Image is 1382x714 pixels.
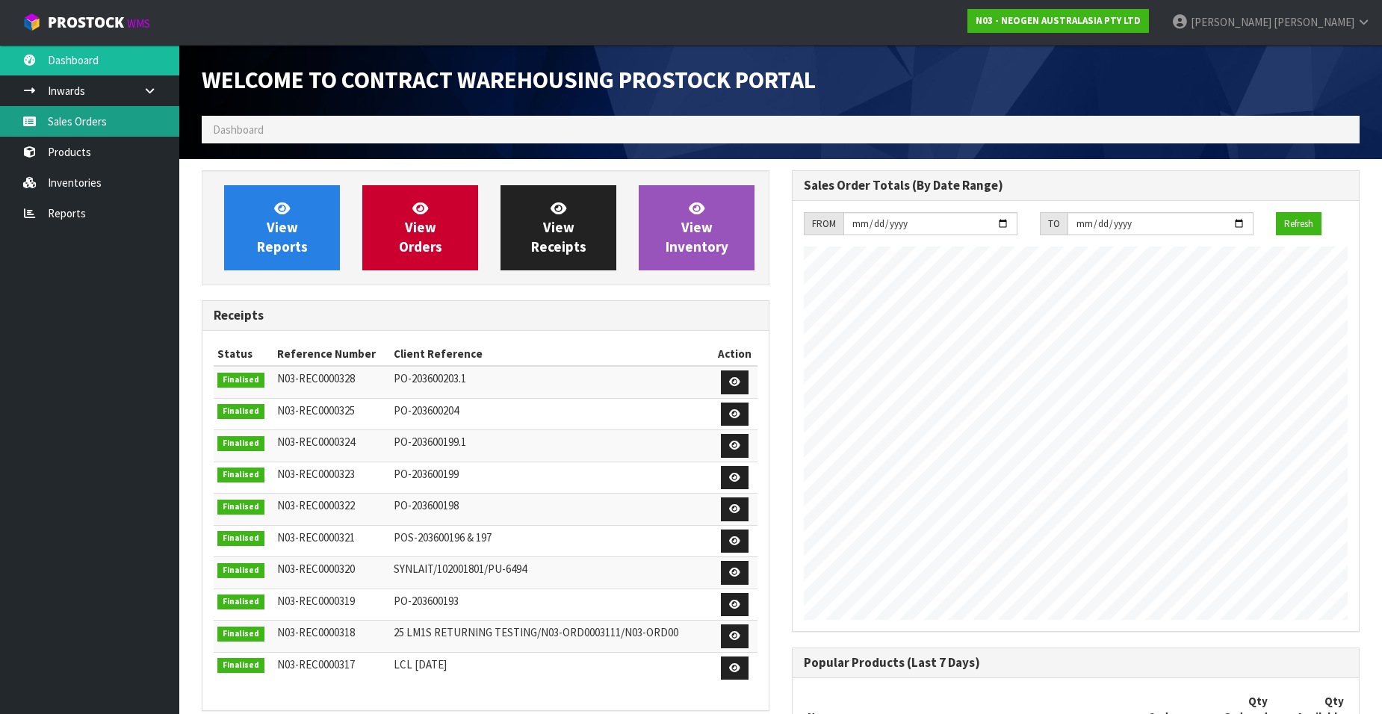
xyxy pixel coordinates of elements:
span: N03-REC0000328 [277,371,355,385]
th: Action [712,342,757,366]
span: Finalised [217,563,264,578]
span: SYNLAIT/102001801/PU-6494 [394,562,527,576]
span: Finalised [217,436,264,451]
span: 25 LM1S RETURNING TESTING/N03-ORD0003111/N03-ORD00 [394,625,678,639]
a: ViewInventory [639,185,754,270]
span: N03-REC0000321 [277,530,355,544]
th: Status [214,342,273,366]
span: N03-REC0000324 [277,435,355,449]
span: Finalised [217,468,264,482]
div: TO [1040,212,1068,236]
span: Welcome to Contract Warehousing ProStock Portal [202,65,816,95]
strong: N03 - NEOGEN AUSTRALASIA PTY LTD [976,14,1141,27]
small: WMS [127,16,150,31]
span: Dashboard [213,122,264,137]
span: [PERSON_NAME] [1274,15,1354,29]
span: N03-REC0000318 [277,625,355,639]
a: ViewReceipts [501,185,616,270]
span: N03-REC0000317 [277,657,355,671]
span: View Orders [399,199,442,255]
span: Finalised [217,373,264,388]
span: POS-203600196 & 197 [394,530,492,544]
span: PO-203600199 [394,467,459,481]
h3: Popular Products (Last 7 Days) [804,656,1348,670]
a: ViewReports [224,185,340,270]
span: Finalised [217,595,264,609]
span: Finalised [217,500,264,515]
span: N03-REC0000325 [277,403,355,417]
span: [PERSON_NAME] [1191,15,1271,29]
span: PO-203600198 [394,498,459,512]
span: PO-203600199.1 [394,435,466,449]
th: Reference Number [273,342,391,366]
span: PO-203600203.1 [394,371,466,385]
span: N03-REC0000320 [277,562,355,576]
span: N03-REC0000322 [277,498,355,512]
span: Finalised [217,404,264,419]
th: Client Reference [390,342,712,366]
h3: Sales Order Totals (By Date Range) [804,178,1348,193]
button: Refresh [1276,212,1321,236]
span: View Inventory [666,199,728,255]
span: Finalised [217,627,264,642]
span: ProStock [48,13,124,32]
span: Finalised [217,658,264,673]
a: ViewOrders [362,185,478,270]
span: View Reports [257,199,308,255]
div: FROM [804,212,843,236]
span: PO-203600204 [394,403,459,417]
span: LCL [DATE] [394,657,447,671]
img: cube-alt.png [22,13,41,31]
span: N03-REC0000319 [277,594,355,608]
span: N03-REC0000323 [277,467,355,481]
h3: Receipts [214,308,757,323]
span: PO-203600193 [394,594,459,608]
span: View Receipts [531,199,586,255]
span: Finalised [217,531,264,546]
